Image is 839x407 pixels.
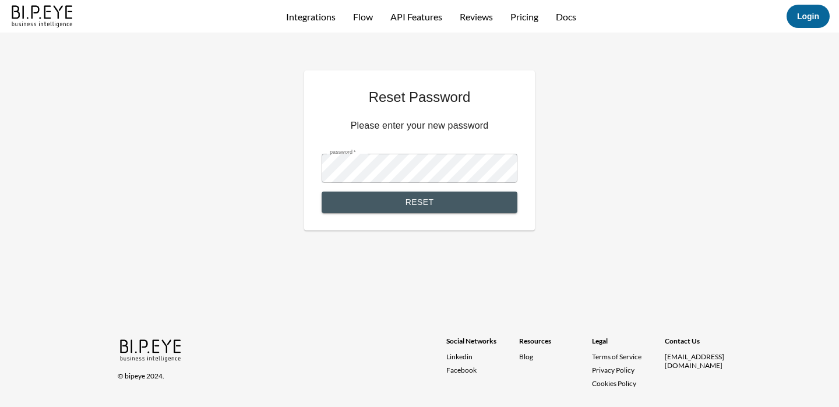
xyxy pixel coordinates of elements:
[322,118,517,134] h6: Please enter your new password
[330,148,356,156] label: password
[787,5,830,28] button: Login
[519,352,533,361] a: Blog
[322,192,517,213] button: Reset
[460,11,493,22] a: Reviews
[390,11,442,22] a: API Features
[592,379,636,388] a: Cookies Policy
[118,337,185,363] img: bipeye-logo
[556,11,576,22] a: Docs
[592,352,660,361] a: Terms of Service
[446,352,473,361] span: Linkedin
[592,337,665,352] div: Legal
[510,11,538,22] a: Pricing
[322,88,517,107] h1: Reset Password
[118,364,430,380] div: © bipeye 2024.
[665,337,738,352] div: Contact Us
[9,2,76,29] img: bipeye-logo
[353,11,373,22] a: Flow
[592,366,634,374] a: Privacy Policy
[519,337,592,352] div: Resources
[446,352,519,361] a: Linkedin
[797,12,819,21] a: Login
[446,337,519,352] div: Social Networks
[446,366,477,374] span: Facebook
[665,352,738,370] div: [EMAIL_ADDRESS][DOMAIN_NAME]
[446,366,519,374] a: Facebook
[286,11,336,22] a: Integrations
